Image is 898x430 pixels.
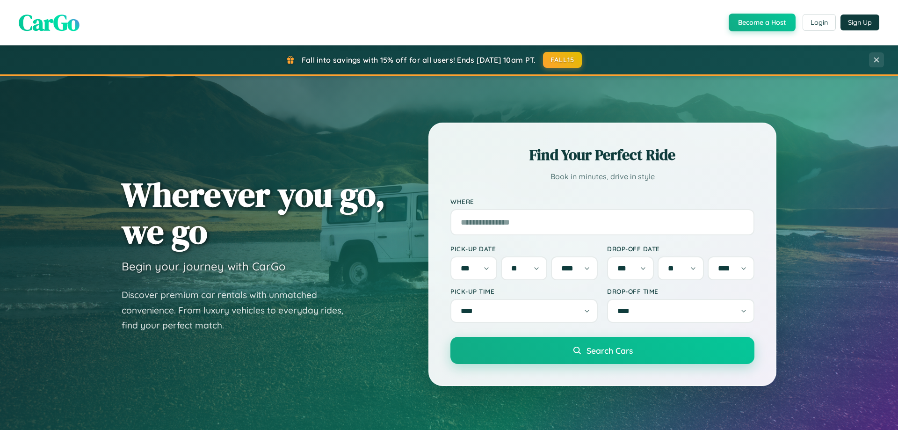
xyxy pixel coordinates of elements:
h1: Wherever you go, we go [122,176,385,250]
label: Pick-up Time [450,287,598,295]
h3: Begin your journey with CarGo [122,259,286,273]
span: Search Cars [587,345,633,356]
button: FALL15 [543,52,582,68]
span: CarGo [19,7,80,38]
span: Fall into savings with 15% off for all users! Ends [DATE] 10am PT. [302,55,536,65]
p: Book in minutes, drive in style [450,170,754,183]
label: Where [450,197,754,205]
button: Become a Host [729,14,796,31]
label: Drop-off Time [607,287,754,295]
button: Sign Up [840,15,879,30]
button: Search Cars [450,337,754,364]
h2: Find Your Perfect Ride [450,145,754,165]
button: Login [803,14,836,31]
label: Pick-up Date [450,245,598,253]
p: Discover premium car rentals with unmatched convenience. From luxury vehicles to everyday rides, ... [122,287,355,333]
label: Drop-off Date [607,245,754,253]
